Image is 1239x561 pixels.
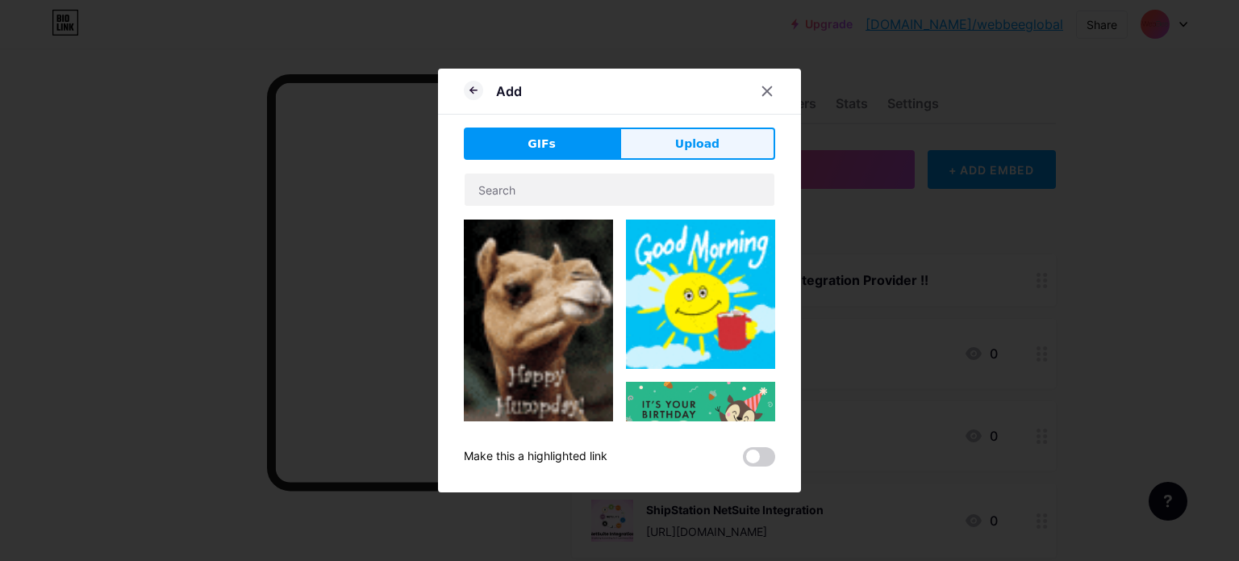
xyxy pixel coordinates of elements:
[465,174,774,206] input: Search
[626,220,775,369] img: Gihpy
[619,128,775,160] button: Upload
[464,220,613,446] img: Gihpy
[528,136,556,153] span: GIFs
[626,382,775,483] img: Gihpy
[675,136,720,153] span: Upload
[464,128,619,160] button: GIFs
[464,447,607,467] div: Make this a highlighted link
[496,82,522,101] div: Add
